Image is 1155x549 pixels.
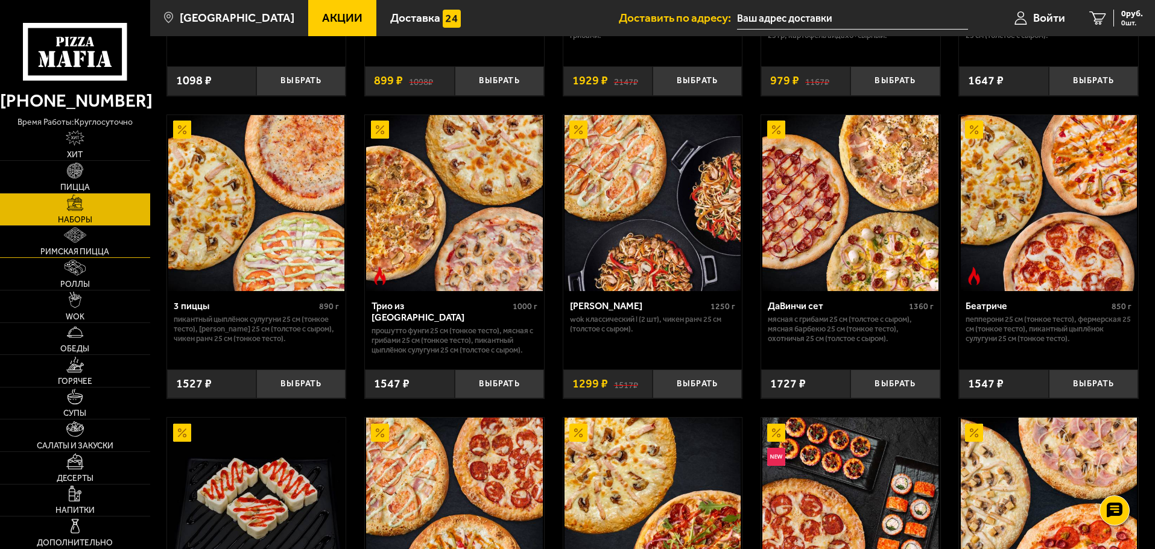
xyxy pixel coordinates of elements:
[563,115,742,291] a: АкционныйВилла Капри
[374,378,410,390] span: 1547 ₽
[710,301,735,312] span: 1250 г
[322,12,362,24] span: Акции
[966,315,1131,344] p: Пепперони 25 см (тонкое тесто), Фермерская 25 см (тонкое тесто), Пикантный цыплёнок сулугуни 25 с...
[390,12,440,24] span: Доставка
[767,121,785,139] img: Акционный
[371,267,389,285] img: Острое блюдо
[966,300,1109,312] div: Беатриче
[63,409,86,418] span: Супы
[60,183,90,192] span: Пицца
[40,248,109,256] span: Римская пицца
[174,315,340,344] p: Пикантный цыплёнок сулугуни 25 см (тонкое тесто), [PERSON_NAME] 25 см (толстое с сыром), Чикен Ра...
[366,115,542,291] img: Трио из Рио
[1049,66,1138,96] button: Выбрать
[443,10,461,28] img: 15daf4d41897b9f0e9f617042186c801.svg
[565,115,741,291] img: Вилла Капри
[256,369,346,399] button: Выбрать
[572,378,608,390] span: 1299 ₽
[767,424,785,442] img: Акционный
[909,301,934,312] span: 1360 г
[174,300,317,312] div: 3 пиццы
[968,75,1004,87] span: 1647 ₽
[176,75,212,87] span: 1098 ₽
[770,75,799,87] span: 979 ₽
[66,313,84,321] span: WOK
[762,115,938,291] img: ДаВинчи сет
[850,369,940,399] button: Выбрать
[1112,301,1131,312] span: 850 г
[614,75,638,87] s: 2147 ₽
[37,442,113,450] span: Салаты и закуски
[173,424,191,442] img: Акционный
[965,267,983,285] img: Острое блюдо
[572,75,608,87] span: 1929 ₽
[256,66,346,96] button: Выбрать
[619,12,737,24] span: Доставить по адресу:
[653,369,742,399] button: Выбрать
[58,377,92,386] span: Горячее
[372,326,537,355] p: Прошутто Фунги 25 см (тонкое тесто), Мясная с грибами 25 см (тонкое тесто), Пикантный цыплёнок су...
[961,115,1137,291] img: Беатриче
[770,378,806,390] span: 1727 ₽
[959,115,1138,291] a: АкционныйОстрое блюдоБеатриче
[1121,19,1143,27] span: 0 шт.
[1033,12,1065,24] span: Войти
[761,115,940,291] a: АкционныйДаВинчи сет
[1121,10,1143,18] span: 0 руб.
[55,506,95,515] span: Напитки
[168,115,344,291] img: 3 пиццы
[850,66,940,96] button: Выбрать
[371,121,389,139] img: Акционный
[60,345,89,353] span: Обеды
[569,121,587,139] img: Акционный
[319,301,339,312] span: 890 г
[57,474,93,483] span: Десерты
[67,151,83,159] span: Хит
[569,424,587,442] img: Акционный
[968,378,1004,390] span: 1547 ₽
[455,369,544,399] button: Выбрать
[965,424,983,442] img: Акционный
[1049,369,1138,399] button: Выбрать
[372,300,510,323] div: Трио из [GEOGRAPHIC_DATA]
[176,378,212,390] span: 1527 ₽
[768,300,906,312] div: ДаВинчи сет
[570,300,708,312] div: [PERSON_NAME]
[768,315,934,344] p: Мясная с грибами 25 см (толстое с сыром), Мясная Барбекю 25 см (тонкое тесто), Охотничья 25 см (т...
[767,448,785,466] img: Новинка
[614,378,638,390] s: 1517 ₽
[37,539,113,547] span: Дополнительно
[805,75,829,87] s: 1167 ₽
[365,115,544,291] a: АкционныйОстрое блюдоТрио из Рио
[173,121,191,139] img: Акционный
[737,7,968,30] input: Ваш адрес доставки
[167,115,346,291] a: Акционный3 пиццы
[455,66,544,96] button: Выбрать
[965,121,983,139] img: Акционный
[374,75,403,87] span: 899 ₽
[371,424,389,442] img: Акционный
[58,216,92,224] span: Наборы
[180,12,294,24] span: [GEOGRAPHIC_DATA]
[60,280,90,289] span: Роллы
[653,66,742,96] button: Выбрать
[570,315,736,334] p: Wok классический L (2 шт), Чикен Ранч 25 см (толстое с сыром).
[409,75,433,87] s: 1098 ₽
[513,301,537,312] span: 1000 г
